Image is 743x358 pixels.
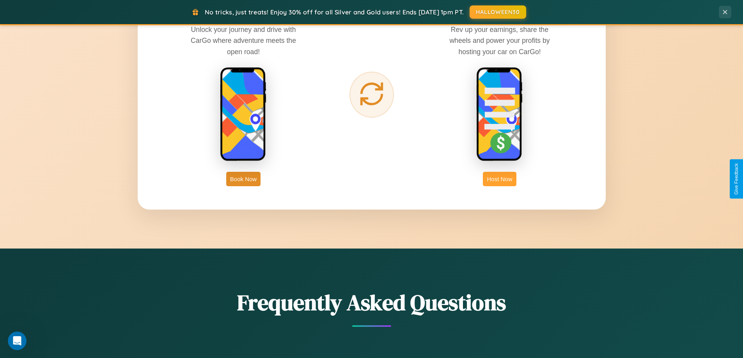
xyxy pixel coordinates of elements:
[8,332,27,350] iframe: Intercom live chat
[205,8,464,16] span: No tricks, just treats! Enjoy 30% off for all Silver and Gold users! Ends [DATE] 1pm PT.
[476,67,523,162] img: host phone
[138,287,606,317] h2: Frequently Asked Questions
[470,5,526,19] button: HALLOWEEN30
[441,24,558,57] p: Rev up your earnings, share the wheels and power your profits by hosting your car on CarGo!
[220,67,267,162] img: rent phone
[483,172,516,186] button: Host Now
[734,163,739,195] div: Give Feedback
[185,24,302,57] p: Unlock your journey and drive with CarGo where adventure meets the open road!
[226,172,261,186] button: Book Now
